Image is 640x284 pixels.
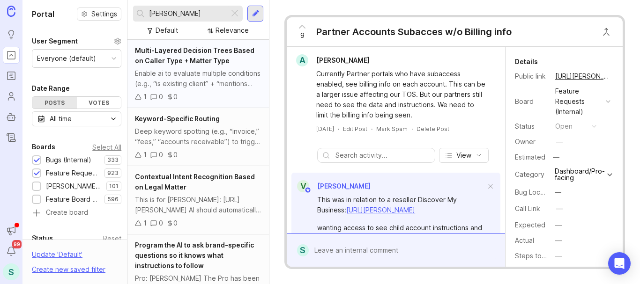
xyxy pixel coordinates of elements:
div: · [338,125,339,133]
div: 1 [143,150,147,160]
div: Enable ai to evaluate multiple conditions (e.g., “is existing client” + “mentions custody”) and d... [135,68,261,89]
div: Default [156,25,178,36]
a: Roadmaps [3,67,20,84]
span: Keyword-Specific Routing [135,115,220,123]
div: — [556,137,563,147]
img: Canny Home [7,6,15,16]
div: — [555,235,562,246]
div: 0 [159,92,163,102]
span: 9 [300,30,305,41]
div: — [555,187,561,197]
button: Steps to Reproduce [552,250,565,262]
p: 596 [107,196,119,203]
div: wanting access to see child account instructions and calls; however are not the billing responsib... [317,223,485,264]
button: S [3,263,20,280]
a: Contextual Intent Recognition Based on Legal MatterThis is for [PERSON_NAME]: [URL][PERSON_NAME] ... [127,166,269,234]
button: Call Link [553,203,566,215]
div: Feature Board Sandbox [DATE] [46,194,100,204]
div: Feature Requests (Internal) [46,168,100,178]
div: Category [515,169,548,180]
a: Autopilot [3,109,20,125]
a: Keyword-Specific RoutingDeep keyword spotting (e.g., “invoice,” “fees,” “accounts receivable”) to... [127,108,269,166]
div: 0 [173,92,178,102]
label: Actual [515,236,534,244]
a: Portal [3,47,20,64]
button: Notifications [3,243,20,260]
p: 333 [107,156,119,164]
span: Settings [91,9,117,19]
a: V[PERSON_NAME] [291,180,371,192]
div: Date Range [32,83,70,94]
div: This was in relation to a reseller Discover My Business: [317,195,485,215]
div: Board [515,96,548,107]
a: Multi-Layered Decision Trees Based on Caller Type + Matter TypeEnable ai to evaluate multiple con... [127,40,269,108]
span: Contextual Intent Recognition Based on Legal Matter [135,173,255,191]
div: Bugs (Internal) [46,155,91,165]
div: · [371,125,372,133]
div: · [411,125,413,133]
div: — [555,266,561,277]
button: Announcements [3,222,20,239]
div: User Segment [32,36,78,47]
div: 0 [173,150,178,160]
div: Reset [103,236,121,241]
div: Create new saved filter [32,264,105,275]
a: A[PERSON_NAME] [290,54,377,66]
a: [DATE] [316,125,334,133]
div: Update ' Default ' [32,249,82,264]
div: open [555,121,573,131]
span: [PERSON_NAME] [316,56,370,64]
div: — [555,251,562,261]
div: 0 [159,218,163,228]
div: Public link [515,71,548,81]
label: Expected [515,221,545,229]
div: Partner Accounts Subacces w/o Billing info [316,25,512,38]
button: Expected [552,219,565,231]
div: Currently Partner portals who have subaccess enabled, see billing info on each account. This can ... [316,69,486,120]
div: 0 [159,150,163,160]
input: Search activity... [335,150,430,160]
div: Status [32,233,53,244]
a: Create board [32,209,121,218]
div: Details [515,56,538,67]
div: 1 [143,92,147,102]
a: Ideas [3,26,20,43]
a: [URL][PERSON_NAME] [552,70,613,82]
button: View [439,148,489,163]
label: Steps to Reproduce [515,252,579,260]
div: — [556,204,563,214]
div: V [297,180,309,192]
label: Call Link [515,204,540,212]
span: View [456,151,471,160]
div: Estimated [515,154,545,160]
div: Deep keyword spotting (e.g., “invoice,” “fees,” “accounts receivable”) to trigger alternate routi... [135,126,261,147]
div: 1 [143,218,147,228]
label: Bug Location [515,188,556,196]
p: 923 [107,169,119,177]
div: This is for [PERSON_NAME]: [URL][PERSON_NAME] AI should automatically classify legal topics (e.g.... [135,195,261,215]
div: Everyone (default) [37,53,96,64]
span: Program the AI to ask brand-specific questions so it knows what instructions to follow [135,241,254,269]
div: — [555,220,562,230]
button: Settings [77,7,121,21]
time: [DATE] [316,125,334,132]
div: A [296,54,308,66]
div: Status [515,121,548,131]
img: member badge [305,187,312,194]
div: Feature Requests (Internal) [555,86,602,117]
div: [PERSON_NAME] (Public) [46,181,102,191]
div: Delete Post [417,125,449,133]
div: Select All [92,145,121,150]
div: Relevance [216,25,249,36]
div: All time [50,114,72,124]
div: — [550,151,562,163]
input: Search... [149,8,225,19]
div: Dashboard/Pro-facing [555,168,605,181]
span: [PERSON_NAME] [317,182,371,190]
div: Open Intercom Messenger [608,252,631,275]
div: Boards [32,141,55,153]
button: Actual [552,234,565,247]
h1: Portal [32,8,54,20]
button: Mark Spam [376,125,408,133]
